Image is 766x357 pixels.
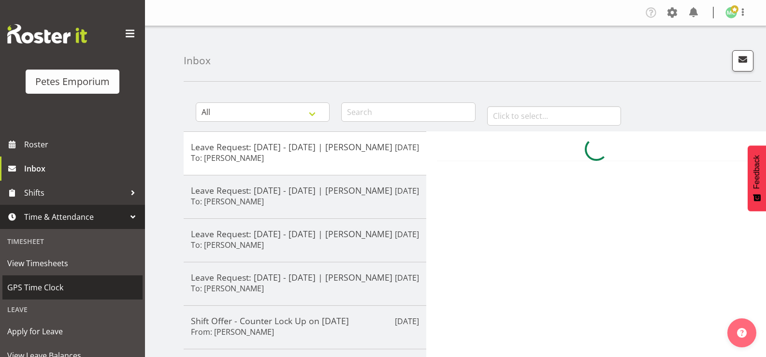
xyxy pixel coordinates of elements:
a: GPS Time Clock [2,275,143,300]
span: Feedback [752,155,761,189]
span: GPS Time Clock [7,280,138,295]
a: View Timesheets [2,251,143,275]
span: Time & Attendance [24,210,126,224]
h6: To: [PERSON_NAME] [191,284,264,293]
h6: To: [PERSON_NAME] [191,197,264,206]
span: Apply for Leave [7,324,138,339]
div: Leave [2,300,143,319]
img: help-xxl-2.png [737,328,747,338]
p: [DATE] [395,142,419,153]
p: [DATE] [395,315,419,327]
span: Inbox [24,161,140,176]
a: Apply for Leave [2,319,143,343]
input: Search [341,102,475,122]
h5: Leave Request: [DATE] - [DATE] | [PERSON_NAME] [191,185,419,196]
input: Click to select... [487,106,621,126]
img: Rosterit website logo [7,24,87,43]
h6: To: [PERSON_NAME] [191,240,264,250]
span: Roster [24,137,140,152]
h5: Shift Offer - Counter Lock Up on [DATE] [191,315,419,326]
p: [DATE] [395,228,419,240]
h4: Inbox [184,55,211,66]
h5: Leave Request: [DATE] - [DATE] | [PERSON_NAME] [191,228,419,239]
h5: Leave Request: [DATE] - [DATE] | [PERSON_NAME] [191,142,419,152]
h5: Leave Request: [DATE] - [DATE] | [PERSON_NAME] [191,272,419,283]
img: melissa-cowen2635.jpg [725,7,737,18]
h6: To: [PERSON_NAME] [191,153,264,163]
span: Shifts [24,186,126,200]
h6: From: [PERSON_NAME] [191,327,274,337]
button: Feedback - Show survey [748,145,766,211]
p: [DATE] [395,185,419,197]
p: [DATE] [395,272,419,284]
span: View Timesheets [7,256,138,271]
div: Petes Emporium [35,74,110,89]
div: Timesheet [2,231,143,251]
